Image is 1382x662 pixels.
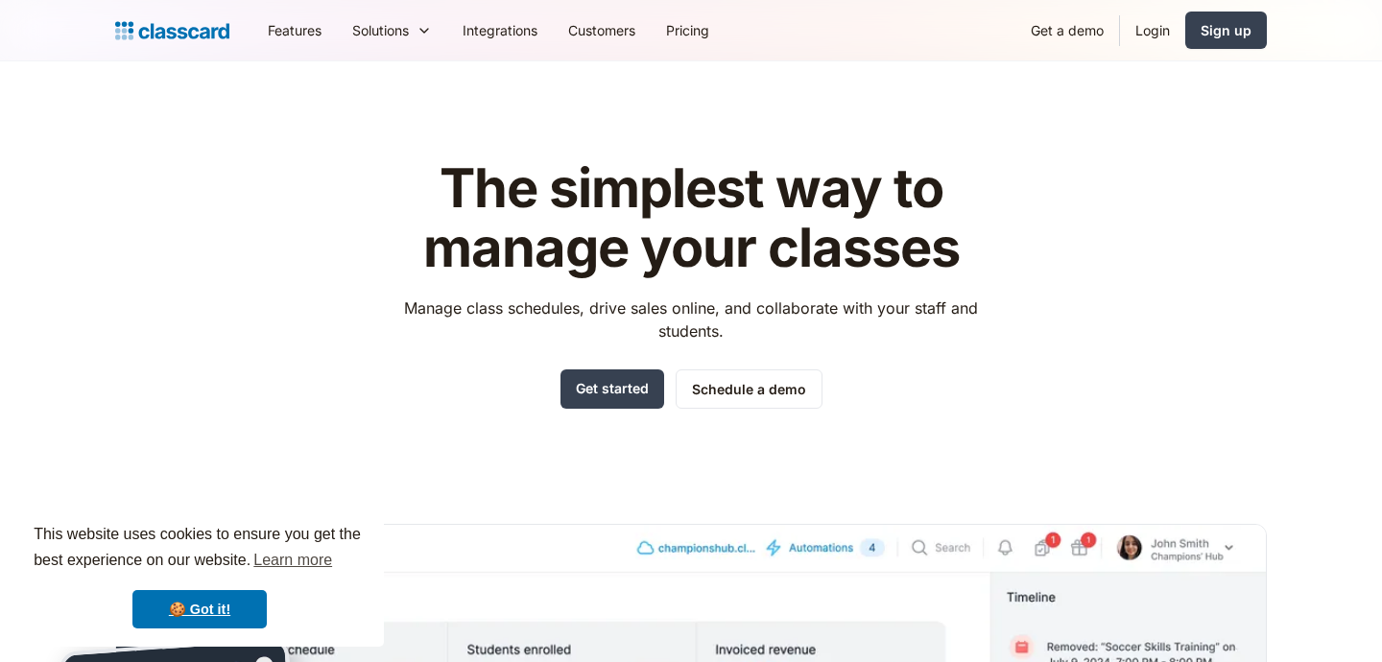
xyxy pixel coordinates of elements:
[1185,12,1267,49] a: Sign up
[651,9,725,52] a: Pricing
[115,17,229,44] a: home
[1120,9,1185,52] a: Login
[553,9,651,52] a: Customers
[1015,9,1119,52] a: Get a demo
[337,9,447,52] div: Solutions
[352,20,409,40] div: Solutions
[387,159,996,277] h1: The simplest way to manage your classes
[15,505,384,647] div: cookieconsent
[252,9,337,52] a: Features
[560,369,664,409] a: Get started
[676,369,822,409] a: Schedule a demo
[447,9,553,52] a: Integrations
[387,296,996,343] p: Manage class schedules, drive sales online, and collaborate with your staff and students.
[250,546,335,575] a: learn more about cookies
[132,590,267,628] a: dismiss cookie message
[34,523,366,575] span: This website uses cookies to ensure you get the best experience on our website.
[1201,20,1251,40] div: Sign up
